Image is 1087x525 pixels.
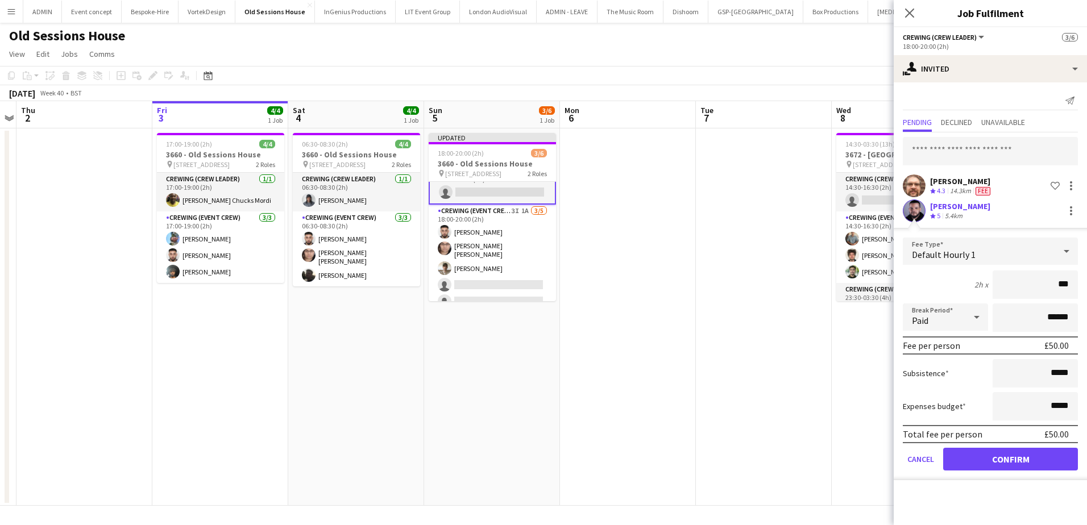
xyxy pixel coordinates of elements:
button: Dishoom [663,1,708,23]
span: View [9,49,25,59]
span: Sun [429,105,442,115]
span: 14:30-03:30 (13h) (Thu) [845,140,912,148]
button: Box Productions [803,1,868,23]
span: 4/4 [259,140,275,148]
app-card-role: Crewing (Event Crew)3/314:30-16:30 (2h)[PERSON_NAME][PERSON_NAME][PERSON_NAME] [836,211,964,283]
h1: Old Sessions House [9,27,125,44]
button: Bespoke-Hire [122,1,179,23]
div: 18:00-20:00 (2h) [903,42,1078,51]
button: ADMIN - LEAVE [537,1,598,23]
span: Edit [36,49,49,59]
span: Week 40 [38,89,66,97]
div: Total fee per person [903,428,982,440]
span: 4/4 [403,106,419,115]
button: GSP-[GEOGRAPHIC_DATA] [708,1,803,23]
span: 3/6 [539,106,555,115]
button: Event concept [62,1,122,23]
a: Comms [85,47,119,61]
span: 17:00-19:00 (2h) [166,140,212,148]
span: 2 [19,111,35,124]
app-job-card: 06:30-08:30 (2h)4/43660 - Old Sessions House [STREET_ADDRESS]2 RolesCrewing (Crew Leader)1/106:30... [293,133,420,286]
div: [PERSON_NAME] [930,201,990,211]
app-card-role: Crewing (Crew Leader)1I0/118:00-20:00 (2h) [429,164,556,205]
button: Old Sessions House [235,1,315,23]
span: [STREET_ADDRESS] [309,160,366,169]
span: Fri [157,105,167,115]
h3: Job Fulfilment [894,6,1087,20]
span: Comms [89,49,115,59]
span: Paid [912,315,928,326]
div: 1 Job [404,116,418,124]
app-card-role: Crewing (Crew Leader)1/106:30-08:30 (2h)[PERSON_NAME] [293,173,420,211]
app-card-role: Crewing (Crew Leader)1/117:00-19:00 (2h)[PERSON_NAME] Chucks Mordi [157,173,284,211]
div: Crew has different fees then in role [973,186,993,196]
button: [MEDICAL_DATA] Design [868,1,958,23]
button: VortekDesign [179,1,235,23]
span: 7 [699,111,713,124]
span: 3/6 [531,149,547,157]
app-card-role: Crewing (Event Crew)3/317:00-19:00 (2h)[PERSON_NAME][PERSON_NAME][PERSON_NAME] [157,211,284,283]
label: Expenses budget [903,401,966,411]
div: [PERSON_NAME] [930,176,993,186]
span: 4.3 [937,186,945,195]
a: Edit [32,47,54,61]
button: Cancel [903,448,939,470]
span: Wed [836,105,851,115]
span: 4/4 [267,106,283,115]
app-job-card: Updated18:00-20:00 (2h)3/63660 - Old Sessions House [STREET_ADDRESS]2 RolesCrewing (Crew Leader)1... [429,133,556,301]
span: 2 Roles [256,160,275,169]
div: 2h x [974,280,988,290]
div: BST [70,89,82,97]
span: Sat [293,105,305,115]
app-card-role: Crewing (Event Crew)3I1A3/518:00-20:00 (2h)[PERSON_NAME][PERSON_NAME] [PERSON_NAME][PERSON_NAME] [429,205,556,312]
span: 4 [291,111,305,124]
span: 4/4 [395,140,411,148]
span: 6 [563,111,579,124]
h3: 3660 - Old Sessions House [429,159,556,169]
div: Updated [429,133,556,142]
span: 06:30-08:30 (2h) [302,140,348,148]
button: Crewing (Crew Leader) [903,33,986,41]
button: InGenius Productions [315,1,396,23]
h3: 3660 - Old Sessions House [157,149,284,160]
app-job-card: 17:00-19:00 (2h)4/43660 - Old Sessions House [STREET_ADDRESS]2 RolesCrewing (Crew Leader)1/117:00... [157,133,284,283]
span: Pending [903,118,932,126]
label: Subsistence [903,368,949,378]
span: Thu [21,105,35,115]
span: Mon [565,105,579,115]
span: Crewing (Crew Leader) [903,33,977,41]
button: LIT Event Group [396,1,460,23]
span: Declined [941,118,972,126]
div: 1 Job [540,116,554,124]
div: Fee per person [903,340,960,351]
span: [STREET_ADDRESS] [445,169,501,178]
span: Fee [976,187,990,195]
span: 2 Roles [392,160,411,169]
span: Tue [700,105,713,115]
span: 8 [835,111,851,124]
button: Confirm [943,448,1078,470]
span: 18:00-20:00 (2h) [438,149,484,157]
span: Jobs [61,49,78,59]
h3: 3672 - [GEOGRAPHIC_DATA] [836,149,964,160]
div: 5.4km [943,211,965,221]
h3: 3660 - Old Sessions House [293,149,420,160]
span: 3/6 [1062,33,1078,41]
app-card-role: Crewing (Event Crew)3/306:30-08:30 (2h)[PERSON_NAME][PERSON_NAME] [PERSON_NAME][PERSON_NAME] [293,211,420,286]
span: 5 [937,211,940,220]
div: 1 Job [268,116,283,124]
app-card-role: Crewing (Crew Leader)1/123:30-03:30 (4h) [836,283,964,322]
div: £50.00 [1044,340,1069,351]
span: Unavailable [981,118,1025,126]
button: London AudioVisual [460,1,537,23]
a: Jobs [56,47,82,61]
span: [STREET_ADDRESS] [173,160,230,169]
span: 5 [427,111,442,124]
a: View [5,47,30,61]
div: 14.3km [948,186,973,196]
app-job-card: 14:30-03:30 (13h) (Thu)5/83672 - [GEOGRAPHIC_DATA] [STREET_ADDRESS]4 RolesCrewing (Crew Leader)2I... [836,133,964,301]
span: Default Hourly 1 [912,249,976,260]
